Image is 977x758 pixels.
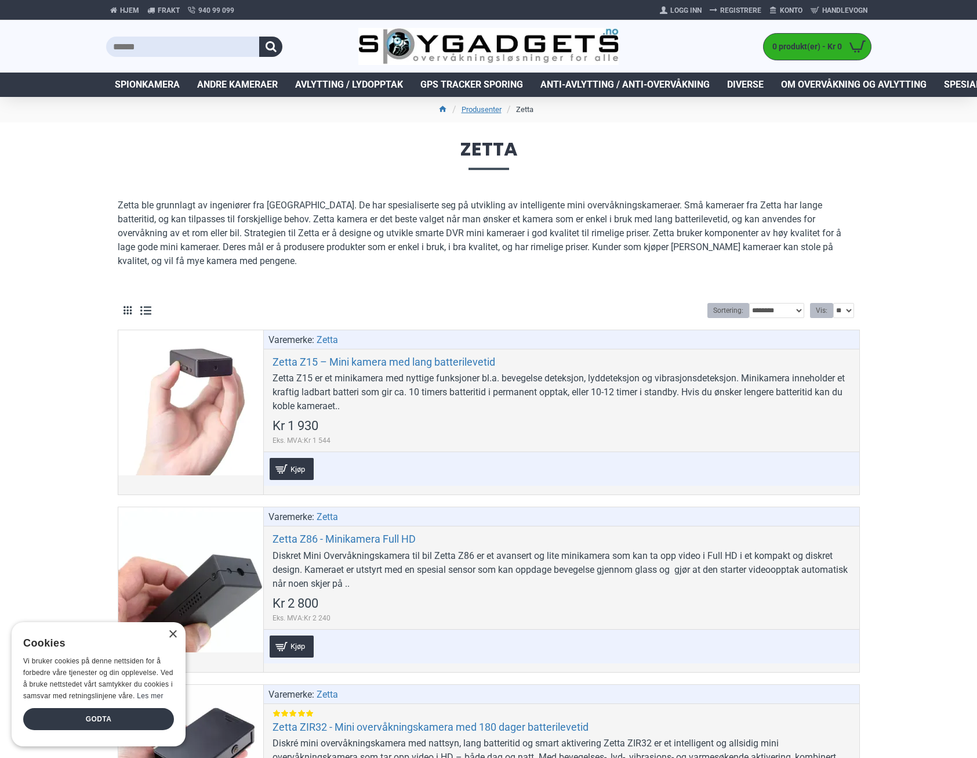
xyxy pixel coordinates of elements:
a: Avlytting / Lydopptak [286,73,412,97]
a: Zetta [317,510,338,524]
span: Kr 1 930 [273,420,318,432]
div: Zetta Z15 er et minikamera med nyttige funksjoner bl.a. bevegelse deteksjon, lyddeteksjon og vibr... [273,371,851,413]
span: GPS Tracker Sporing [420,78,523,92]
span: Diverse [727,78,764,92]
span: Registrere [720,5,761,16]
a: Andre kameraer [188,73,286,97]
a: Zetta [317,688,338,702]
a: Zetta Z86 - Minikamera Full HD Zetta Z86 - Minikamera Full HD [118,507,263,652]
span: Anti-avlytting / Anti-overvåkning [540,78,710,92]
div: Godta [23,708,174,730]
div: Diskret Mini Overvåkningskamera til bil Zetta Z86 er et avansert og lite minikamera som kan ta op... [273,549,851,591]
span: Om overvåkning og avlytting [781,78,927,92]
a: Konto [765,1,807,20]
span: Andre kameraer [197,78,278,92]
span: Varemerke: [268,510,314,524]
label: Sortering: [707,303,749,318]
span: Hjem [120,5,139,16]
a: Produsenter [462,104,502,115]
label: Vis: [810,303,833,318]
span: Eks. MVA:Kr 2 240 [273,613,330,623]
span: Handlevogn [822,5,867,16]
span: Vi bruker cookies på denne nettsiden for å forbedre våre tjenester og din opplevelse. Ved å bruke... [23,657,173,699]
span: Spionkamera [115,78,180,92]
a: Diverse [718,73,772,97]
a: Zetta Z15 – Mini kamera med lang batterilevetid Zetta Z15 – Mini kamera med lang batterilevetid [118,330,263,475]
a: GPS Tracker Sporing [412,73,532,97]
a: Spionkamera [106,73,188,97]
span: Frakt [158,5,180,16]
span: Eks. MVA:Kr 1 544 [273,435,330,446]
a: Zetta ZIR32 - Mini overvåkningskamera med 180 dager batterilevetid [273,720,589,734]
div: Close [168,630,177,639]
span: 0 produkt(er) - Kr 0 [764,41,845,53]
a: Anti-avlytting / Anti-overvåkning [532,73,718,97]
span: Kjøp [288,465,308,473]
a: Zetta Z86 - Minikamera Full HD [273,532,416,546]
a: Handlevogn [807,1,871,20]
span: Avlytting / Lydopptak [295,78,403,92]
a: Les mer, opens a new window [137,692,163,700]
a: Logg Inn [656,1,706,20]
span: Kr 2 800 [273,597,318,610]
span: Konto [780,5,802,16]
span: Logg Inn [670,5,702,16]
a: Registrere [706,1,765,20]
span: Zetta [106,140,871,169]
a: Zetta [317,333,338,347]
span: Varemerke: [268,333,314,347]
span: 940 99 099 [198,5,234,16]
a: Om overvåkning og avlytting [772,73,935,97]
span: Kjøp [288,643,308,650]
span: Varemerke: [268,688,314,702]
img: SpyGadgets.no [358,28,619,66]
a: 0 produkt(er) - Kr 0 [764,34,871,60]
div: Cookies [23,631,166,656]
a: Zetta Z15 – Mini kamera med lang batterilevetid [273,355,495,369]
p: Zetta ble grunnlagt av ingeniører fra [GEOGRAPHIC_DATA]. De har spesialiserte seg på utvikling av... [118,198,860,268]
